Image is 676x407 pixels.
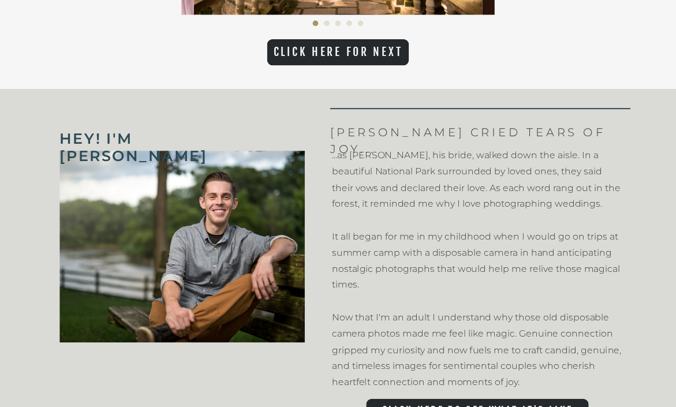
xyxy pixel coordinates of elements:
li: Page dot 5 [358,21,364,27]
li: Page dot 1 [313,21,319,27]
h2: HEY! I'M [PERSON_NAME] [59,130,218,147]
p: ...as [PERSON_NAME], his bride, walked down the aisle. In a beautiful National Park surrounded by... [332,147,623,390]
li: Page dot 4 [346,21,352,27]
a: CLICK HERE FOR NEXT [267,46,409,60]
li: Page dot 2 [324,21,330,27]
li: Page dot 3 [335,21,341,27]
h2: [PERSON_NAME] cried tears of joy... [330,124,626,158]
